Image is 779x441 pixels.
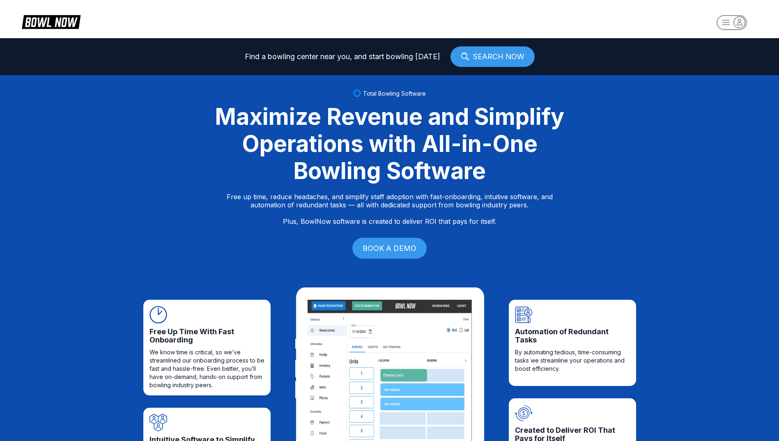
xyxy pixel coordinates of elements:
a: BOOK A DEMO [352,238,427,259]
span: Total Bowling Software [363,90,426,97]
span: We know time is critical, so we’ve streamlined our onboarding process to be fast and hassle-free.... [149,348,264,389]
span: Free Up Time With Fast Onboarding [149,328,264,344]
a: SEARCH NOW [450,46,535,67]
span: Find a bowling center near you, and start bowling [DATE] [245,53,440,61]
span: Automation of Redundant Tasks [515,328,630,344]
p: Free up time, reduce headaches, and simplify staff adoption with fast-onboarding, intuitive softw... [227,193,553,225]
span: By automating tedious, time-consuming tasks we streamline your operations and boost efficiency. [515,348,630,373]
div: Maximize Revenue and Simplify Operations with All-in-One Bowling Software [205,103,574,184]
